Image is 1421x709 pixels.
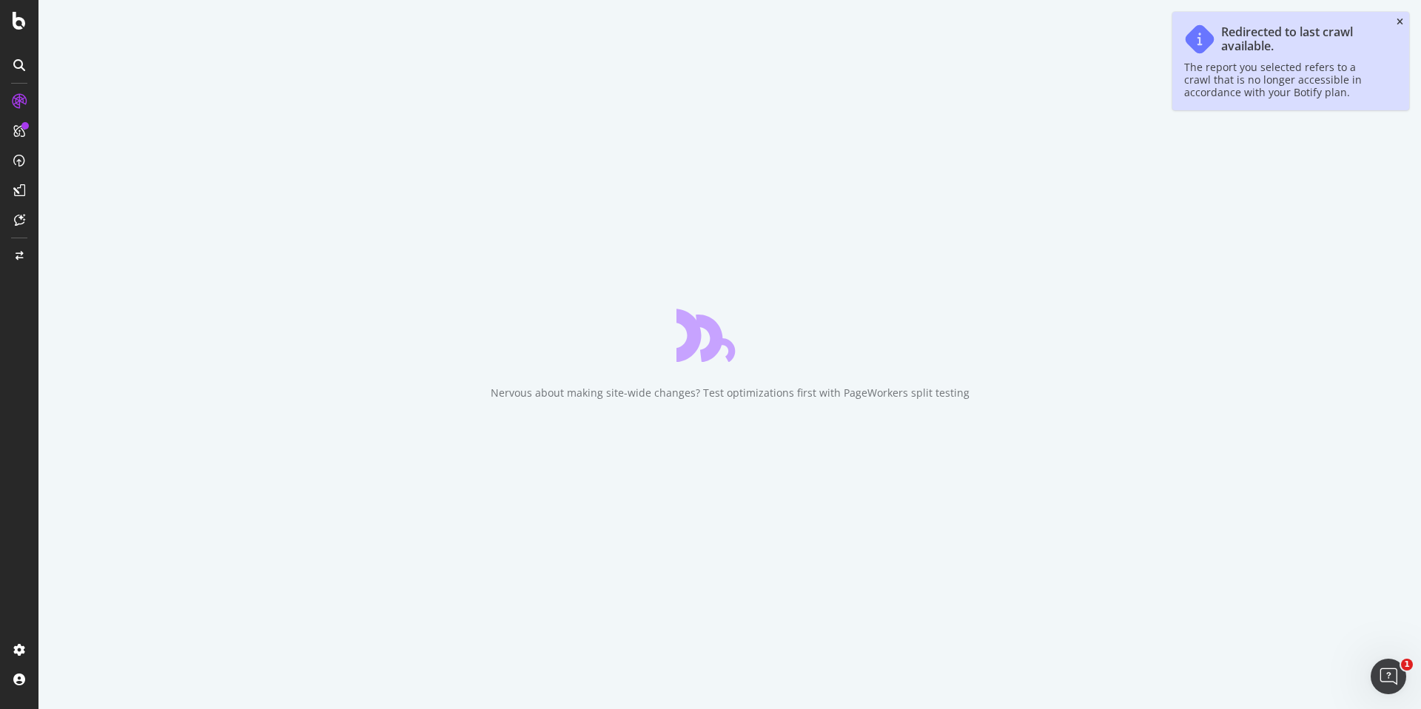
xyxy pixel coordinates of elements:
[491,386,970,400] div: Nervous about making site-wide changes? Test optimizations first with PageWorkers split testing
[1397,18,1403,27] div: close toast
[1401,659,1413,671] span: 1
[1184,61,1383,98] div: The report you selected refers to a crawl that is no longer accessible in accordance with your Bo...
[1221,25,1383,53] div: Redirected to last crawl available.
[1371,659,1406,694] iframe: Intercom live chat
[676,309,783,362] div: animation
